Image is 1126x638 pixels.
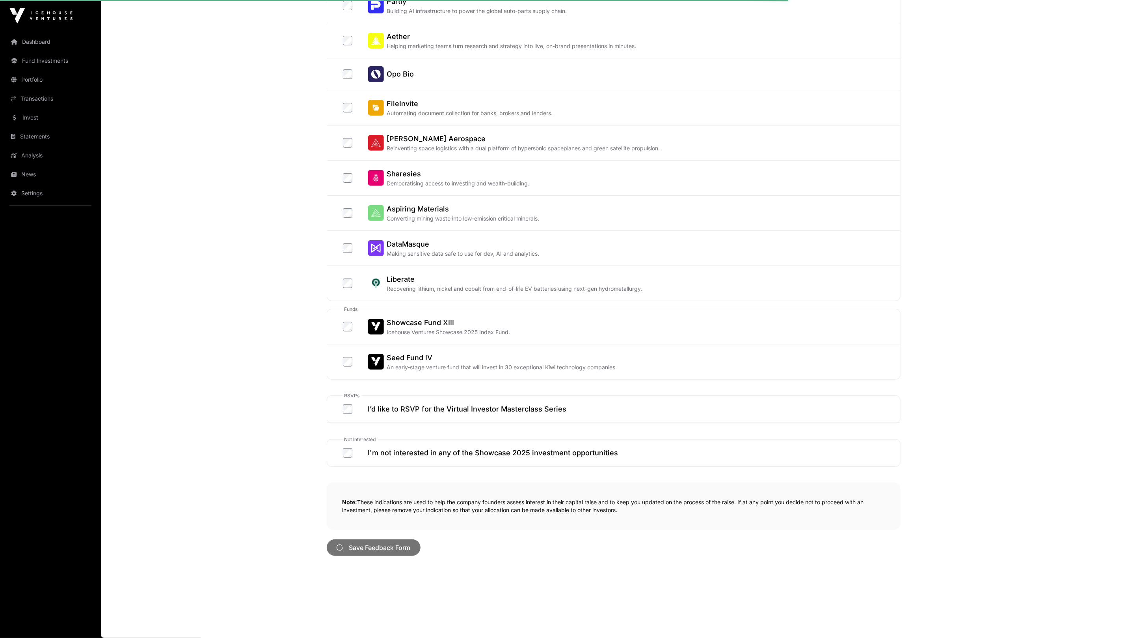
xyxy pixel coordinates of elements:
[368,170,384,186] img: Sharesies
[6,33,95,51] a: Dashboard
[343,138,352,148] input: Dawn Aerospace[PERSON_NAME] AerospaceReinventing space logistics with a dual platform of hyperson...
[343,1,352,10] input: PartlyPartlyBuilding AI infrastructure to power the global auto-parts supply chain.
[368,135,384,151] img: Dawn Aerospace
[387,98,553,109] h2: FileInvite
[387,69,414,80] h2: Opo Bio
[368,404,567,415] h2: I’d like to RSVP for the Virtual Investor Masterclass Series
[387,144,660,152] p: Reinventing space logistics with a dual platform of hypersonic spaceplanes and green satellite pr...
[6,90,95,107] a: Transactions
[343,279,352,288] input: LiberateLiberateRecovering lithium, nickel and cobalt from end-of-life EV batteries using next-ge...
[368,100,384,116] img: FileInvite
[387,204,540,215] h2: Aspiring Materials
[6,52,95,69] a: Fund Investments
[343,69,352,79] input: Opo BioOpo Bio
[368,319,384,335] img: Showcase Fund XIII
[368,66,384,82] img: Opo Bio
[6,166,95,183] a: News
[387,7,567,15] p: Building AI infrastructure to power the global auto-parts supply chain.
[9,8,73,24] img: Icehouse Ventures Logo
[343,436,378,443] span: Not Interested
[343,322,352,331] input: Showcase Fund XIIIShowcase Fund XIIIIcehouse Ventures Showcase 2025 Index Fund.
[343,404,352,414] input: I’d like to RSVP for the Virtual Investor Masterclass Series
[6,109,95,126] a: Invest
[343,103,352,112] input: FileInviteFileInviteAutomating document collection for banks, brokers and lenders.
[368,447,618,458] h2: I'm not interested in any of the Showcase 2025 investment opportunities
[387,133,660,144] h2: [PERSON_NAME] Aerospace
[343,36,352,45] input: AetherAetherHelping marketing teams turn research and strategy into live, on-brand presentations ...
[368,354,384,370] img: Seed Fund IV
[343,208,352,218] input: Aspiring MaterialsAspiring MaterialsConverting mining waste into low-emission critical minerals.
[368,240,384,256] img: DataMasque
[343,243,352,253] input: DataMasqueDataMasqueMaking sensitive data safe to use for dev, AI and analytics.
[343,448,352,458] input: I'm not interested in any of the Showcase 2025 investment opportunities
[368,205,384,221] img: Aspiring Materials
[387,180,530,187] p: Democratising access to investing and wealth-building.
[387,42,637,50] p: Helping marketing teams turn research and strategy into live, on-brand presentations in minutes.
[343,306,359,312] span: funds
[6,185,95,202] a: Settings
[387,274,642,285] h2: Liberate
[6,147,95,164] a: Analysis
[387,215,540,223] p: Converting mining waste into low-emission critical minerals.
[342,499,357,505] strong: Note:
[387,285,642,293] p: Recovering lithium, nickel and cobalt from end-of-life EV batteries using next-gen hydrometallurgy.
[387,109,553,117] p: Automating document collection for banks, brokers and lenders.
[387,363,617,371] p: An early-stage venture fund that will invest in 30 exceptional Kiwi technology companies.
[387,239,540,250] h2: DataMasque
[368,275,384,291] img: Liberate
[343,357,352,367] input: Seed Fund IVSeed Fund IVAn early-stage venture fund that will invest in 30 exceptional Kiwi techn...
[387,352,617,363] h2: Seed Fund IV
[6,71,95,88] a: Portfolio
[387,317,510,328] h2: Showcase Fund XIII
[343,393,361,399] span: RSVPs
[327,483,901,530] p: These indications are used to help the company founders assess interest in their capital raise an...
[368,33,384,49] img: Aether
[387,168,530,180] h2: Sharesies
[387,250,540,258] p: Making sensitive data safe to use for dev, AI and analytics.
[6,128,95,145] a: Statements
[1087,600,1126,638] iframe: Chat Widget
[387,328,510,336] p: Icehouse Ventures Showcase 2025 Index Fund.
[387,31,637,42] h2: Aether
[343,173,352,183] input: SharesiesSharesiesDemocratising access to investing and wealth-building.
